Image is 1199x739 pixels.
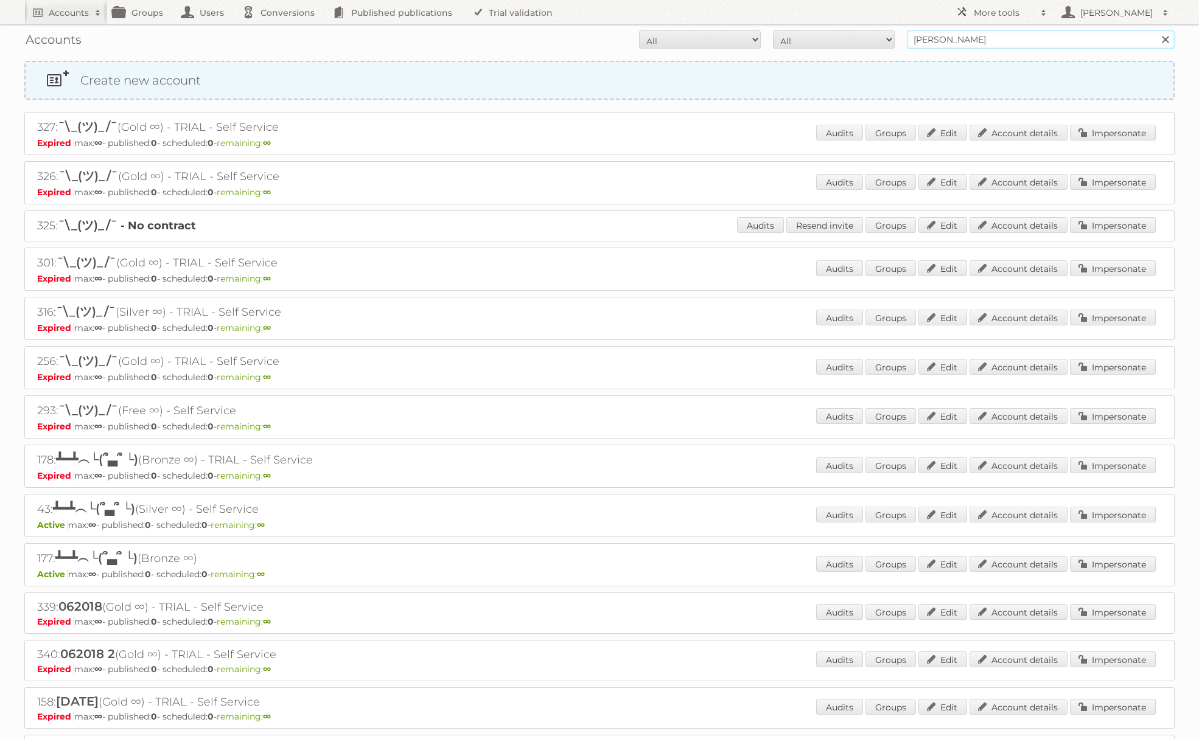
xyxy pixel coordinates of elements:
[1070,507,1156,522] a: Impersonate
[1070,260,1156,276] a: Impersonate
[37,711,74,722] span: Expired
[918,260,967,276] a: Edit
[263,322,271,333] strong: ∞
[94,187,102,198] strong: ∞
[37,372,74,383] span: Expired
[217,372,271,383] span: remaining:
[816,507,863,522] a: Audits
[970,507,1068,522] a: Account details
[1070,408,1156,424] a: Impersonate
[37,664,1162,675] p: max: - published: - scheduled: -
[1070,310,1156,325] a: Impersonate
[217,322,271,333] span: remaining:
[816,174,863,190] a: Audits
[58,403,118,417] span: ¯\_(ツ)_/¯
[211,519,265,530] span: remaining:
[201,519,208,530] strong: 0
[37,219,196,232] a: 325:¯\_(ツ)_/¯ - No contract
[217,664,271,675] span: remaining:
[37,647,463,662] h2: 340: (Gold ∞) - TRIAL - Self Service
[151,470,157,481] strong: 0
[37,694,463,710] h2: 158: (Gold ∞) - TRIAL - Self Service
[816,699,863,715] a: Audits
[37,519,1162,530] p: max: - published: - scheduled: -
[918,125,967,141] a: Edit
[37,168,463,186] h2: 326: (Gold ∞) - TRIAL - Self Service
[151,664,157,675] strong: 0
[151,187,157,198] strong: 0
[37,569,68,580] span: Active
[208,664,214,675] strong: 0
[60,647,115,661] span: 062018 2
[737,217,784,233] a: Audits
[970,125,1068,141] a: Account details
[263,616,271,627] strong: ∞
[217,137,271,148] span: remaining:
[145,569,151,580] strong: 0
[816,651,863,667] a: Audits
[918,651,967,667] a: Edit
[217,187,271,198] span: remaining:
[1077,7,1156,19] h2: [PERSON_NAME]
[970,408,1068,424] a: Account details
[37,137,74,148] span: Expired
[263,372,271,383] strong: ∞
[970,217,1068,233] a: Account details
[865,260,916,276] a: Groups
[151,616,157,627] strong: 0
[970,604,1068,620] a: Account details
[970,699,1068,715] a: Account details
[1070,174,1156,190] a: Impersonate
[94,664,102,675] strong: ∞
[37,322,1162,333] p: max: - published: - scheduled: -
[208,616,214,627] strong: 0
[970,310,1068,325] a: Account details
[37,187,1162,198] p: max: - published: - scheduled: -
[918,408,967,424] a: Edit
[37,451,463,469] h2: 178: (Bronze ∞) - TRIAL - Self Service
[37,137,1162,148] p: max: - published: - scheduled: -
[217,616,271,627] span: remaining:
[918,217,967,233] a: Edit
[918,699,967,715] a: Edit
[37,322,74,333] span: Expired
[201,569,208,580] strong: 0
[1070,125,1156,141] a: Impersonate
[816,604,863,620] a: Audits
[865,408,916,424] a: Groups
[865,174,916,190] a: Groups
[151,421,157,432] strong: 0
[865,604,916,620] a: Groups
[970,651,1068,667] a: Account details
[970,556,1068,572] a: Account details
[918,359,967,375] a: Edit
[37,187,74,198] span: Expired
[94,616,102,627] strong: ∞
[145,519,151,530] strong: 0
[58,218,117,232] span: ¯\_(ツ)_/¯
[37,304,463,321] h2: 316: (Silver ∞) - TRIAL - Self Service
[865,699,916,715] a: Groups
[94,470,102,481] strong: ∞
[816,125,863,141] a: Audits
[208,421,214,432] strong: 0
[151,273,157,284] strong: 0
[217,273,271,284] span: remaining:
[88,519,96,530] strong: ∞
[37,599,463,615] h2: 339: (Gold ∞) - TRIAL - Self Service
[263,137,271,148] strong: ∞
[37,273,1162,284] p: max: - published: - scheduled: -
[865,217,916,233] a: Groups
[217,711,271,722] span: remaining:
[263,187,271,198] strong: ∞
[57,255,116,269] span: ¯\_(ツ)_/¯
[816,556,863,572] a: Audits
[88,569,96,580] strong: ∞
[816,310,863,325] a: Audits
[208,711,214,722] strong: 0
[208,187,214,198] strong: 0
[263,664,271,675] strong: ∞
[970,174,1068,190] a: Account details
[37,664,74,675] span: Expired
[151,711,157,722] strong: 0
